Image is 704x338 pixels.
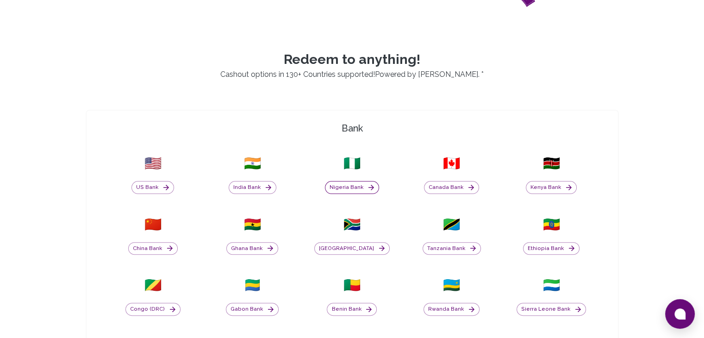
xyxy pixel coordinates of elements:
button: Congo (DRC) [125,303,181,316]
span: 🇨🇬 [144,277,162,294]
button: Canada Bank [424,181,479,194]
span: 🇬🇦 [244,277,261,294]
a: Powered by [PERSON_NAME] [375,70,478,79]
button: Benin Bank [327,303,377,316]
span: 🇷🇼 [443,277,460,294]
h4: Bank [90,122,614,135]
button: [GEOGRAPHIC_DATA] [314,242,390,255]
button: US Bank [131,181,174,194]
span: 🇿🇦 [343,216,361,233]
span: 🇪🇹 [542,216,560,233]
button: Sierra Leone Bank [517,303,586,316]
button: Rwanda Bank [424,303,480,316]
button: Open chat window [665,299,695,329]
span: 🇨🇳 [144,216,162,233]
span: 🇧🇯 [343,277,361,294]
button: Ghana Bank [226,242,278,255]
span: 🇬🇭 [244,216,261,233]
span: 🇨🇦 [443,155,460,172]
span: 🇮🇳 [244,155,261,172]
button: Gabon Bank [226,303,279,316]
button: India Bank [229,181,276,194]
button: Ethiopia Bank [523,242,579,255]
span: 🇹🇿 [443,216,460,233]
button: Kenya Bank [526,181,577,194]
span: 🇺🇸 [144,155,162,172]
button: China Bank [128,242,178,255]
span: 🇳🇬 [343,155,361,172]
button: Nigeria Bank [325,181,379,194]
span: 🇰🇪 [542,155,560,172]
p: Cashout options in 130+ Countries supported! . * [75,69,630,80]
span: 🇸🇱 [542,277,560,294]
p: Redeem to anything! [75,51,630,68]
button: Tanzania Bank [423,242,481,255]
